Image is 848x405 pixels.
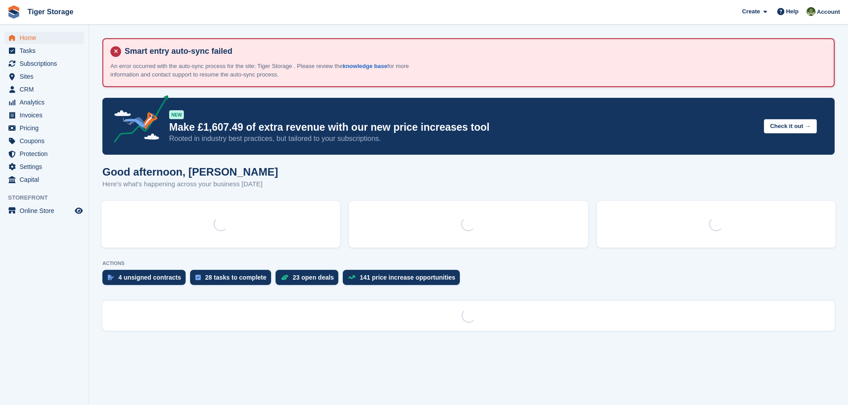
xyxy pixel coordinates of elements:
[4,83,84,96] a: menu
[4,148,84,160] a: menu
[20,109,73,121] span: Invoices
[807,7,816,16] img: Matthew Ellwood
[281,274,288,281] img: deal-1b604bf984904fb50ccaf53a9ad4b4a5d6e5aea283cecdc64d6e3604feb123c2.svg
[20,70,73,83] span: Sites
[118,274,181,281] div: 4 unsigned contracts
[195,275,201,280] img: task-75834270c22a3079a89374b754ae025e5fb1db73e45f91037f5363f120a921f8.svg
[20,32,73,44] span: Home
[20,44,73,57] span: Tasks
[276,270,343,289] a: 23 open deals
[20,205,73,217] span: Online Store
[4,122,84,134] a: menu
[8,193,89,202] span: Storefront
[20,173,73,186] span: Capital
[20,57,73,70] span: Subscriptions
[348,275,355,279] img: price_increase_opportunities-93ffe204e8149a01c8c9dc8f82e8f89637d9d84a8eef4429ea346261dce0b2c0.svg
[4,96,84,108] a: menu
[4,57,84,70] a: menu
[20,160,73,173] span: Settings
[169,134,757,144] p: Rooted in industry best practices, but tailored to your subscriptions.
[4,173,84,186] a: menu
[73,205,84,216] a: Preview store
[786,7,799,16] span: Help
[20,122,73,134] span: Pricing
[817,8,840,16] span: Account
[4,135,84,147] a: menu
[102,270,190,289] a: 4 unsigned contracts
[121,46,827,56] h4: Smart entry auto-sync failed
[205,274,267,281] div: 28 tasks to complete
[360,274,455,281] div: 141 price increase opportunities
[764,119,817,134] button: Check it out →
[7,5,20,19] img: stora-icon-8386f47178a22dfd0bd8f6a31ec36ba5ce8667c1dd55bd0f319d3a0aa187defe.svg
[20,96,73,108] span: Analytics
[4,109,84,121] a: menu
[102,179,278,189] p: Here's what's happening across your business [DATE]
[169,110,184,119] div: NEW
[4,205,84,217] a: menu
[110,62,422,79] p: An error occurred with the auto-sync process for the site: Tiger Storage . Please review the for ...
[169,121,757,134] p: Make £1,607.49 of extra revenue with our new price increases tool
[742,7,760,16] span: Create
[106,95,169,146] img: price-adjustments-announcement-icon-8257ccfd72463d97f412b2fc003d46551f7dbcb40ab6d574587a9cd5c0d94...
[4,160,84,173] a: menu
[20,135,73,147] span: Coupons
[4,44,84,57] a: menu
[293,274,334,281] div: 23 open deals
[20,83,73,96] span: CRM
[102,166,278,178] h1: Good afternoon, [PERSON_NAME]
[108,275,114,280] img: contract_signature_icon-13c848040528278c33f63329250d36e43548de30e8caae1d1a13099fd9432cc5.svg
[343,63,387,69] a: knowledge base
[4,32,84,44] a: menu
[102,261,835,266] p: ACTIONS
[4,70,84,83] a: menu
[190,270,276,289] a: 28 tasks to complete
[20,148,73,160] span: Protection
[24,4,77,19] a: Tiger Storage
[343,270,464,289] a: 141 price increase opportunities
